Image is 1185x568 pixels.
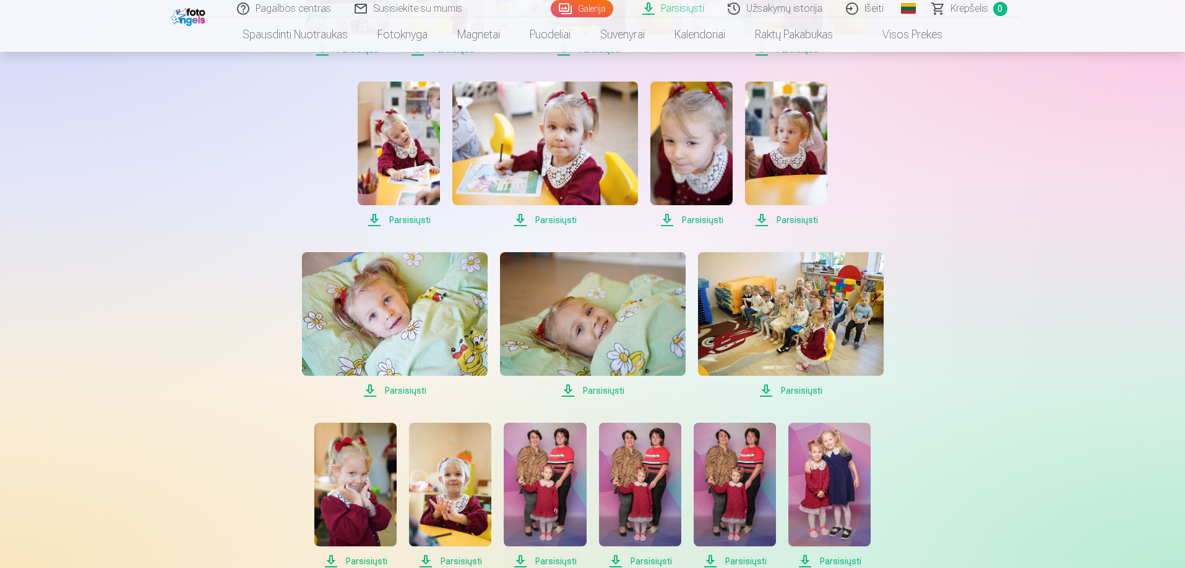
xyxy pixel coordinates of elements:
span: Parsisiųsti [302,383,488,398]
img: /fa2 [171,5,209,26]
span: 0 [993,2,1007,16]
a: Parsisiųsti [302,252,488,398]
a: Parsisiųsti [698,252,884,398]
a: Raktų pakabukas [740,17,848,52]
a: Parsisiųsti [358,82,440,227]
a: Spausdinti nuotraukas [228,17,363,52]
a: Parsisiųsti [500,252,686,398]
span: Parsisiųsti [358,213,440,227]
span: Parsisiųsti [452,213,638,227]
a: Magnetai [442,17,515,52]
a: Kalendoriai [660,17,740,52]
a: Suvenyrai [585,17,660,52]
span: Krepšelis [950,1,988,16]
a: Parsisiųsti [745,82,827,227]
a: Puodeliai [515,17,585,52]
span: Parsisiųsti [500,383,686,398]
a: Fotoknyga [363,17,442,52]
a: Parsisiųsti [452,82,638,227]
span: Parsisiųsti [745,213,827,227]
span: Parsisiųsti [650,213,733,227]
a: Visos prekės [848,17,957,52]
a: Parsisiųsti [650,82,733,227]
span: Parsisiųsti [698,383,884,398]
